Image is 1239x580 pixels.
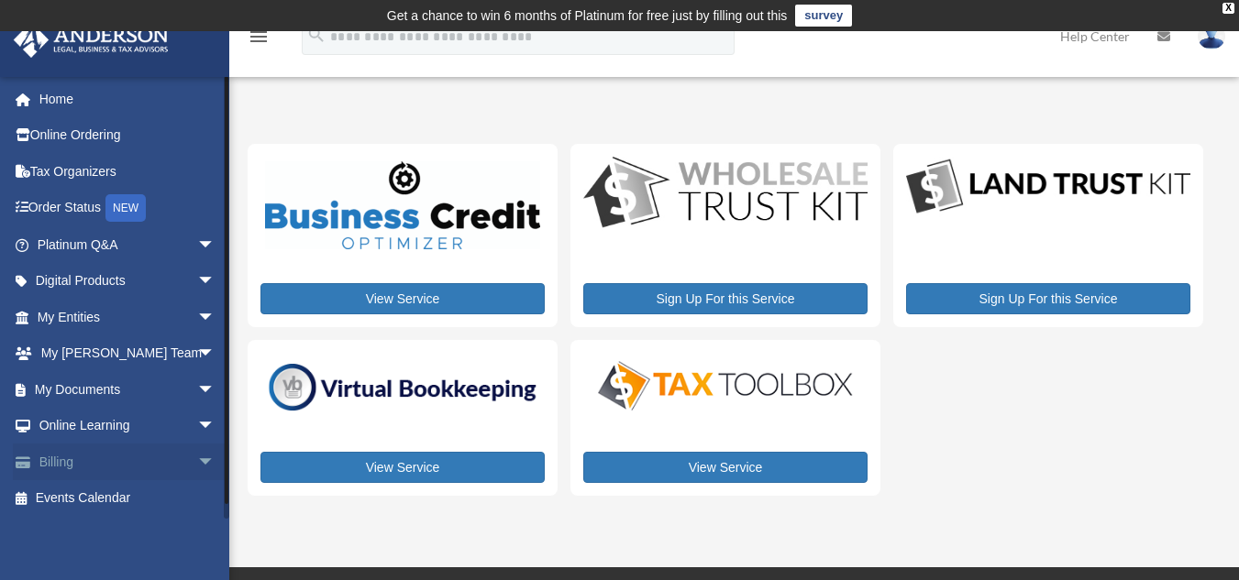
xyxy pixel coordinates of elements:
img: User Pic [1198,23,1225,49]
a: Billingarrow_drop_down [13,443,243,480]
span: arrow_drop_down [197,408,234,445]
span: arrow_drop_down [197,443,234,481]
a: My [PERSON_NAME] Teamarrow_drop_down [13,335,243,372]
span: arrow_drop_down [197,263,234,301]
a: Platinum Q&Aarrow_drop_down [13,226,243,263]
a: Sign Up For this Service [906,283,1190,314]
img: LandTrust_lgo-1.jpg [906,157,1190,218]
a: My Documentsarrow_drop_down [13,371,243,408]
span: arrow_drop_down [197,371,234,409]
span: arrow_drop_down [197,226,234,264]
a: My Entitiesarrow_drop_down [13,299,243,335]
a: Digital Productsarrow_drop_down [13,263,234,300]
a: Online Ordering [13,117,243,154]
a: View Service [583,452,868,483]
a: Home [13,81,243,117]
a: View Service [260,283,545,314]
div: Get a chance to win 6 months of Platinum for free just by filling out this [387,5,788,27]
a: Tax Organizers [13,153,243,190]
i: menu [248,26,270,48]
a: survey [795,5,852,27]
img: WS-Trust-Kit-lgo-1.jpg [583,157,868,232]
div: close [1222,3,1234,14]
a: Order StatusNEW [13,190,243,227]
a: Online Learningarrow_drop_down [13,408,243,444]
i: search [306,25,326,45]
a: Events Calendar [13,480,243,517]
img: Anderson Advisors Platinum Portal [8,22,174,58]
a: View Service [260,452,545,483]
span: arrow_drop_down [197,335,234,373]
span: arrow_drop_down [197,299,234,336]
div: NEW [105,194,146,222]
a: Sign Up For this Service [583,283,868,314]
a: menu [248,32,270,48]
